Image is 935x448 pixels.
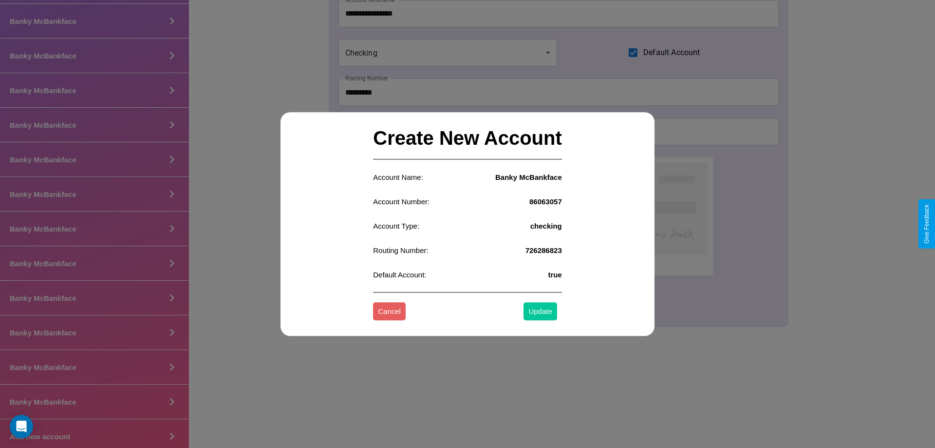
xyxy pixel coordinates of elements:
p: Account Name: [373,171,423,184]
div: Open Intercom Messenger [10,415,33,438]
h4: 86063057 [529,197,562,206]
p: Account Number: [373,195,430,208]
p: Routing Number: [373,244,428,257]
h4: checking [530,222,562,230]
h4: 726286823 [525,246,562,254]
div: Give Feedback [923,204,930,244]
h4: true [548,271,561,279]
button: Cancel [373,303,406,321]
button: Update [524,303,557,321]
p: Default Account: [373,268,426,281]
h2: Create New Account [373,117,562,159]
p: Account Type: [373,219,419,233]
h4: Banky McBankface [495,173,562,181]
